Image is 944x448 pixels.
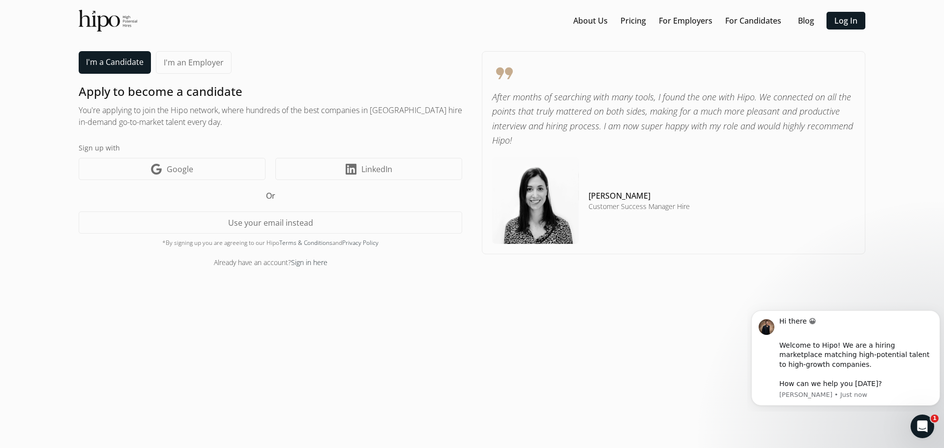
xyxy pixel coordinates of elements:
[79,143,462,153] label: Sign up with
[620,15,646,27] a: Pricing
[798,15,814,27] a: Blog
[655,12,716,30] button: For Employers
[79,257,462,268] div: Already have an account?
[79,211,462,234] button: Use your email instead
[725,15,781,27] a: For Candidates
[721,12,785,30] button: For Candidates
[79,190,462,202] h5: Or
[911,415,934,438] iframe: Intercom live chat
[361,163,392,175] span: LinkedIn
[589,202,690,211] h5: Customer Success Manager Hire
[275,158,462,180] a: LinkedIn
[492,90,855,148] p: After months of searching with many tools, I found the one with Hipo. We connected on all the poi...
[342,239,379,247] a: Privacy Policy
[79,158,265,180] a: Google
[79,10,137,31] img: official-logo
[747,301,944,412] iframe: Intercom notifications message
[279,239,332,247] a: Terms & Conditions
[931,415,939,422] span: 1
[79,239,462,247] div: *By signing up you are agreeing to our Hipo and
[167,163,193,175] span: Google
[790,12,822,30] button: Blog
[826,12,865,30] button: Log In
[617,12,650,30] button: Pricing
[492,61,855,85] span: format_quote
[589,190,690,202] h4: [PERSON_NAME]
[492,157,579,244] img: testimonial-image
[156,51,232,74] a: I'm an Employer
[79,51,151,74] a: I'm a Candidate
[659,15,712,27] a: For Employers
[79,84,462,99] h1: Apply to become a candidate
[569,12,612,30] button: About Us
[834,15,857,27] a: Log In
[573,15,608,27] a: About Us
[291,258,327,267] a: Sign in here
[79,104,462,128] h2: You're applying to join the Hipo network, where hundreds of the best companies in [GEOGRAPHIC_DAT...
